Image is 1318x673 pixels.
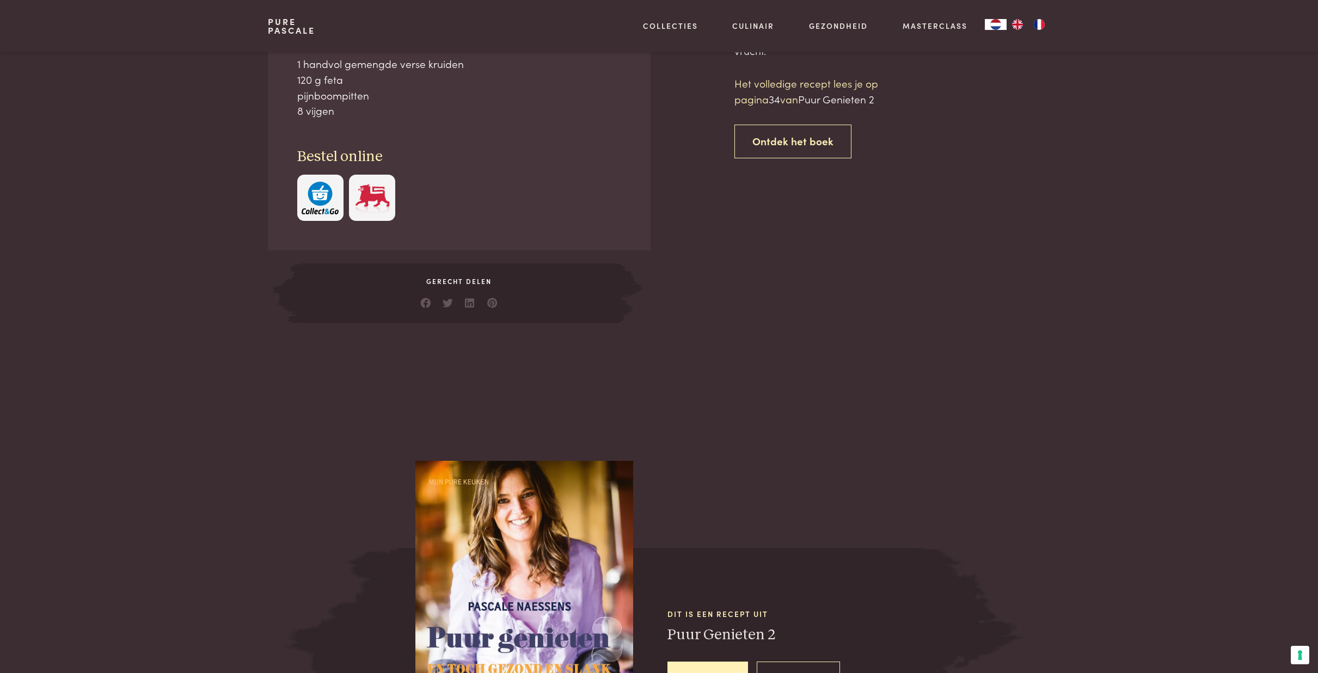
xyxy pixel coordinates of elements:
[903,20,967,32] a: Masterclass
[1007,19,1028,30] a: EN
[732,20,774,32] a: Culinair
[297,88,622,103] div: pijnboompitten
[302,276,616,286] span: Gerecht delen
[809,20,868,32] a: Gezondheid
[297,56,622,72] div: 1 handvol gemengde verse kruiden
[798,91,874,106] span: Puur Genieten 2
[297,147,622,166] h3: Bestel online
[302,182,339,215] img: c308188babc36a3a401bcb5cb7e020f4d5ab42f7cacd8327e500463a43eeb86c.svg
[643,20,698,32] a: Collecties
[354,182,391,215] img: Delhaize
[1007,19,1050,30] ul: Language list
[985,19,1050,30] aside: Language selected: Nederlands
[769,91,780,106] span: 34
[667,626,919,645] h3: Puur Genieten 2
[1028,19,1050,30] a: FR
[985,19,1007,30] a: NL
[268,17,315,35] a: PurePascale
[297,72,622,88] div: 120 g feta
[734,125,851,159] a: Ontdek het boek
[667,608,919,620] span: Dit is een recept uit
[734,76,919,107] p: Het volledige recept lees je op pagina van
[985,19,1007,30] div: Language
[1291,646,1309,664] button: Uw voorkeuren voor toestemming voor trackingtechnologieën
[297,103,622,119] div: 8 vijgen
